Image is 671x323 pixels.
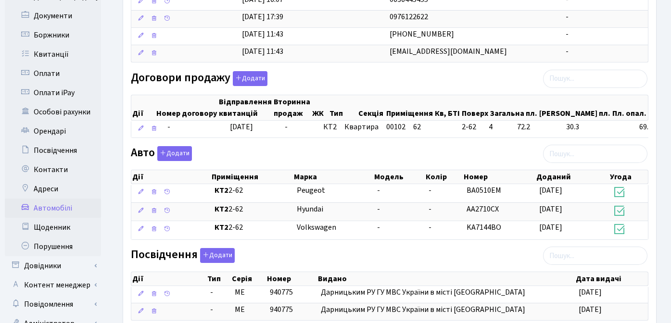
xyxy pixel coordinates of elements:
th: Секція [357,95,385,120]
span: - [377,222,380,233]
a: Посвідчення [5,141,101,160]
a: Додати [230,69,267,86]
a: Додати [155,145,192,161]
th: Тип [206,272,231,286]
a: Контакти [5,160,101,179]
span: [DATE] [539,222,562,233]
label: Авто [131,146,192,161]
th: Угода [609,170,648,184]
a: Довідники [5,256,101,275]
span: KA7144BO [467,222,501,233]
span: BA0510EM [467,185,501,196]
a: Адреси [5,179,101,199]
span: [DATE] [579,287,602,298]
th: Загальна пл. [489,95,538,120]
th: Пл. опал. [611,95,648,120]
span: 62 [413,122,421,132]
th: Номер договору [155,95,218,120]
th: Дії [131,272,206,286]
th: Марка [293,170,373,184]
span: [DATE] [579,304,602,315]
span: - [566,29,569,39]
th: ЖК [311,95,329,120]
b: КТ2 [215,222,228,233]
b: КТ2 [215,185,228,196]
input: Пошук... [543,247,647,265]
span: 4 [489,122,509,133]
span: - [566,46,569,57]
span: [PHONE_NUMBER] [390,29,454,39]
label: Посвідчення [131,248,235,263]
a: Квитанції [5,45,101,64]
span: - [210,304,227,315]
b: КТ2 [215,204,228,214]
span: 2-62 [215,204,289,215]
span: КТ2 [323,122,337,133]
th: Серія [231,272,266,286]
span: Volkswagen [297,222,336,233]
th: Дії [131,95,155,120]
span: Hyundai [297,204,323,214]
a: Оплати iPay [5,83,101,102]
th: Відправлення квитанцій [218,95,273,120]
span: [DATE] 11:43 [242,29,283,39]
span: 940775 [270,304,293,315]
span: 2-62 [215,222,289,233]
span: Квартира [344,122,379,133]
span: [DATE] 17:39 [242,12,283,22]
span: [EMAIL_ADDRESS][DOMAIN_NAME] [390,46,507,57]
span: [DATE] 11:43 [242,46,283,57]
span: - [429,222,431,233]
span: Дарницьким РУ ГУ МВС України в місті [GEOGRAPHIC_DATA] [321,287,525,298]
span: МЕ [235,287,245,298]
label: Договори продажу [131,71,267,86]
th: Тип [329,95,358,120]
a: Оплати [5,64,101,83]
a: Документи [5,6,101,25]
a: Контент менеджер [5,275,101,295]
th: Модель [373,170,424,184]
span: AA2710CX [467,204,499,214]
span: Дарницьким РУ ГУ МВС України в місті [GEOGRAPHIC_DATA] [321,304,525,315]
th: Вторинна продаж [273,95,311,120]
th: Поверх [461,95,489,120]
a: Боржники [5,25,101,45]
span: 72.2 [517,122,558,133]
th: Приміщення [211,170,293,184]
th: Видано [317,272,575,286]
span: - [210,287,227,298]
span: [DATE] [539,204,562,214]
span: 940775 [270,287,293,298]
span: - [429,204,431,214]
span: 0976122622 [390,12,428,22]
span: 2-62 [462,122,481,133]
a: Порушення [5,237,101,256]
a: Повідомлення [5,295,101,314]
th: Дії [131,170,211,184]
span: - [429,185,431,196]
a: Щоденник [5,218,101,237]
span: 00102 [386,122,405,132]
span: Peugeot [297,185,325,196]
a: Автомобілі [5,199,101,218]
span: 2-62 [215,185,289,196]
span: - [377,204,380,214]
span: - [167,122,170,132]
span: [DATE] [539,185,562,196]
th: Кв, БТІ [434,95,461,120]
a: Додати [198,247,235,263]
a: Особові рахунки [5,102,101,122]
button: Договори продажу [233,71,267,86]
input: Пошук... [543,145,647,163]
span: 30.3 [566,122,632,133]
th: Номер [463,170,535,184]
th: Дата видачі [575,272,648,286]
span: - [285,122,288,132]
button: Посвідчення [200,248,235,263]
span: - [377,185,380,196]
th: [PERSON_NAME] пл. [538,95,611,120]
span: - [566,12,569,22]
th: Доданий [535,170,609,184]
button: Авто [157,146,192,161]
a: Орендарі [5,122,101,141]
